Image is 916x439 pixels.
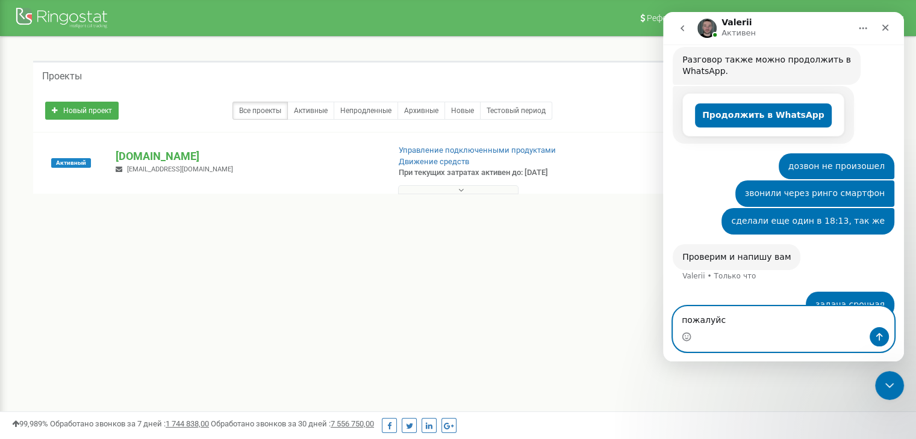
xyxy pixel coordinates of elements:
p: [DOMAIN_NAME] [116,149,379,164]
span: 99,989% [12,419,48,428]
a: Все проекты [232,102,288,120]
a: Непродленные [334,102,398,120]
a: Управление подключенными продуктами [399,146,556,155]
a: Движение средств [399,157,469,166]
h5: Проекты [42,71,82,82]
a: Новый проект [45,102,119,120]
u: 7 556 750,00 [331,419,374,428]
span: Активный [51,158,91,168]
u: 1 744 838,00 [166,419,209,428]
a: Тестовый период [480,102,552,120]
span: Обработано звонков за 7 дней : [50,419,209,428]
a: Активные [287,102,334,120]
a: Архивные [397,102,445,120]
span: Реферальная программа [647,13,747,23]
span: [EMAIL_ADDRESS][DOMAIN_NAME] [127,165,233,173]
p: При текущих затратах активен до: [DATE] [399,167,591,179]
iframe: Intercom live chat [663,12,904,361]
span: Обработано звонков за 30 дней : [211,419,374,428]
a: Новые [444,102,481,120]
iframe: Intercom live chat [875,371,904,400]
